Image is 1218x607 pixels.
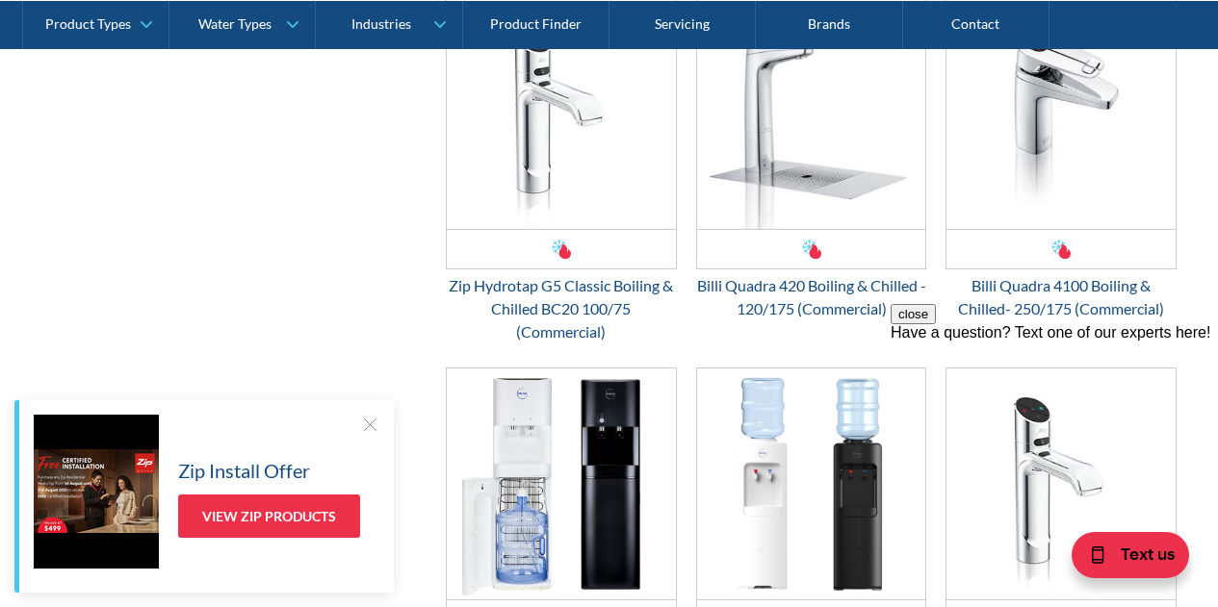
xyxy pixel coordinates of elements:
[697,368,926,599] img: NEW Waterlux Top Filled Bottled Water Cooler, Chilled & Hot Floor Standing - B26CH
[45,15,131,32] div: Product Types
[447,368,676,599] img: New Waterlux Bottom Load Water Cooler Hot & Chilled Floor Standing BL25 HC
[446,274,677,343] div: Zip Hydrotap G5 Classic Boiling & Chilled BC20 100/75 (Commercial)
[696,274,927,320] div: Billi Quadra 420 Boiling & Chilled - 120/175 (Commercial)
[1025,511,1218,607] iframe: podium webchat widget bubble
[946,274,1177,320] div: Billi Quadra 4100 Boiling & Chilled- 250/175 (Commercial)
[178,494,360,538] a: View Zip Products
[351,15,411,32] div: Industries
[198,15,272,32] div: Water Types
[891,304,1218,535] iframe: podium webchat widget prompt
[178,456,310,485] h5: Zip Install Offer
[34,415,159,569] img: Zip Install Offer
